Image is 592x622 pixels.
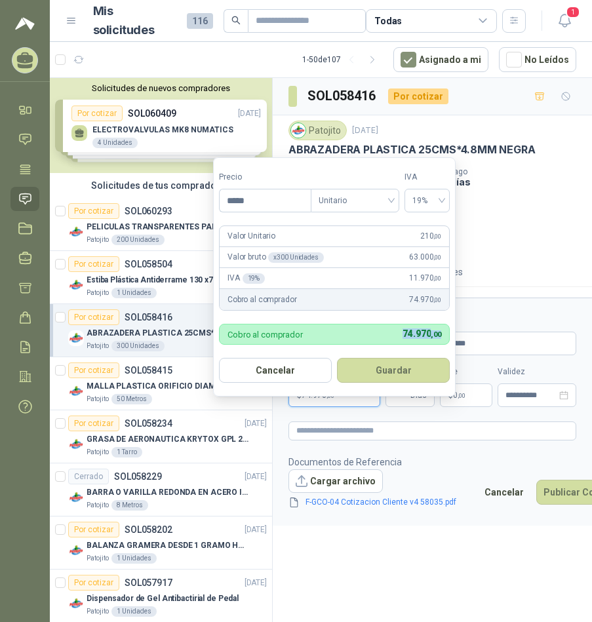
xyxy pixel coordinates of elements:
[68,416,119,431] div: Por cotizar
[352,125,378,137] p: [DATE]
[307,86,378,106] h3: SOL058416
[288,121,347,140] div: Patojito
[87,606,109,617] p: Patojito
[227,272,265,284] p: IVA
[111,235,165,245] div: 200 Unidades
[268,252,323,263] div: x 300 Unidades
[87,394,109,404] p: Patojito
[87,539,250,552] p: BALANZA GRAMERA DESDE 1 GRAMO HASTA 5 GRAMOS
[87,433,250,446] p: GRASA DE AERONAUTICA KRYTOX GPL 207 (SE ADJUNTA IMAGEN DE REFERENCIA)
[433,254,441,261] span: ,00
[243,273,266,284] div: 19 %
[87,221,250,233] p: PELICULAS TRANSPARENTES PARA LAMINADO EN CALIENTE
[68,256,119,272] div: Por cotizar
[68,383,84,399] img: Company Logo
[125,419,172,428] p: SOL058234
[111,500,148,511] div: 8 Metros
[111,288,157,298] div: 1 Unidades
[68,277,84,293] img: Company Logo
[87,288,109,298] p: Patojito
[111,553,157,564] div: 1 Unidades
[50,78,272,173] div: Solicitudes de nuevos compradoresPor cotizarSOL060409[DATE] ELECTROVALVULAS MK8 NUMATICS4 Unidade...
[125,313,172,322] p: SOL058416
[245,471,267,483] p: [DATE]
[87,341,109,351] p: Patojito
[337,358,450,383] button: Guardar
[440,383,492,407] p: $ 0,00
[431,330,441,339] span: ,00
[302,49,383,70] div: 1 - 50 de 107
[566,6,580,18] span: 1
[68,203,119,219] div: Por cotizar
[68,575,119,591] div: Por cotizar
[288,469,383,493] button: Cargar archivo
[440,366,492,378] label: Flete
[288,143,535,157] p: ABRAZADERA PLASTICA 25CMS*4.8MM NEGRA
[245,418,267,430] p: [DATE]
[453,391,465,399] span: 0
[87,500,109,511] p: Patojito
[300,496,462,509] a: F-GCO-04 Cotizacion Cliente v4 58035.pdf
[227,294,296,306] p: Cobro al comprador
[227,330,303,339] p: Cobro al comprador
[111,606,157,617] div: 1 Unidades
[55,83,267,93] button: Solicitudes de nuevos compradores
[68,490,84,505] img: Company Logo
[499,47,576,72] button: No Leídos
[409,294,441,306] span: 74.970
[87,486,250,499] p: BARRA O VARILLA REDONDA EN ACERO INOXIDABLE DE 2" O 50 MM
[227,230,275,243] p: Valor Unitario
[245,524,267,536] p: [DATE]
[231,16,241,25] span: search
[50,357,272,410] a: Por cotizarSOL058415[DATE] Company LogoMALLA PLASTICA ORIFICIO DIAMANTE 3MMPatojito50 Metros
[87,327,250,340] p: ABRAZADERA PLASTICA 25CMS*4.8MM NEGRA
[50,410,272,463] a: Por cotizarSOL058234[DATE] Company LogoGRASA DE AERONAUTICA KRYTOX GPL 207 (SE ADJUNTA IMAGEN DE ...
[68,362,119,378] div: Por cotizar
[219,358,332,383] button: Cancelar
[114,472,162,481] p: SOL058229
[288,455,477,469] p: Documentos de Referencia
[553,9,576,33] button: 1
[68,469,109,484] div: Cerrado
[50,198,272,251] a: Por cotizarSOL060293[DATE] Company LogoPELICULAS TRANSPARENTES PARA LAMINADO EN CALIENTEPatojito2...
[68,309,119,325] div: Por cotizar
[125,366,172,375] p: SOL058415
[302,391,334,399] span: 74.970
[93,2,177,40] h1: Mis solicitudes
[68,330,84,346] img: Company Logo
[420,230,441,243] span: 210
[433,275,441,282] span: ,00
[227,251,324,263] p: Valor bruto
[50,251,272,304] a: Por cotizarSOL058504[DATE] Company LogoEstiba Plástica Antiderrame 130 x75 CM - Capacidad 180-200...
[87,380,250,393] p: MALLA PLASTICA ORIFICIO DIAMANTE 3MM
[400,167,587,176] p: Condición de pago
[319,191,391,210] span: Unitario
[448,391,453,399] span: $
[477,480,531,505] button: Cancelar
[50,516,272,570] a: Por cotizarSOL058202[DATE] Company LogoBALANZA GRAMERA DESDE 1 GRAMO HASTA 5 GRAMOSPatojito1 Unid...
[125,578,172,587] p: SOL057917
[498,366,576,378] label: Validez
[111,341,165,351] div: 300 Unidades
[50,173,272,198] div: Solicitudes de tus compradores
[245,577,267,589] p: [DATE]
[374,14,402,28] div: Todas
[458,392,465,399] span: ,00
[433,296,441,303] span: ,00
[125,206,172,216] p: SOL060293
[125,260,172,269] p: SOL058504
[187,13,213,29] span: 116
[50,463,272,516] a: CerradoSOL058229[DATE] Company LogoBARRA O VARILLA REDONDA EN ACERO INOXIDABLE DE 2" O 50 MMPatoj...
[87,447,109,457] p: Patojito
[68,596,84,612] img: Company Logo
[15,16,35,31] img: Logo peakr
[68,224,84,240] img: Company Logo
[50,304,272,357] a: Por cotizarSOL058416[DATE] Company LogoABRAZADERA PLASTICA 25CMS*4.8MM NEGRAPatojito300 Unidades
[125,525,172,534] p: SOL058202
[87,274,250,286] p: Estiba Plástica Antiderrame 130 x75 CM - Capacidad 180-200 Litros
[291,123,306,138] img: Company Logo
[68,522,119,537] div: Por cotizar
[403,328,441,339] span: 74.970
[400,176,587,187] p: Crédito 30 días
[219,171,311,184] label: Precio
